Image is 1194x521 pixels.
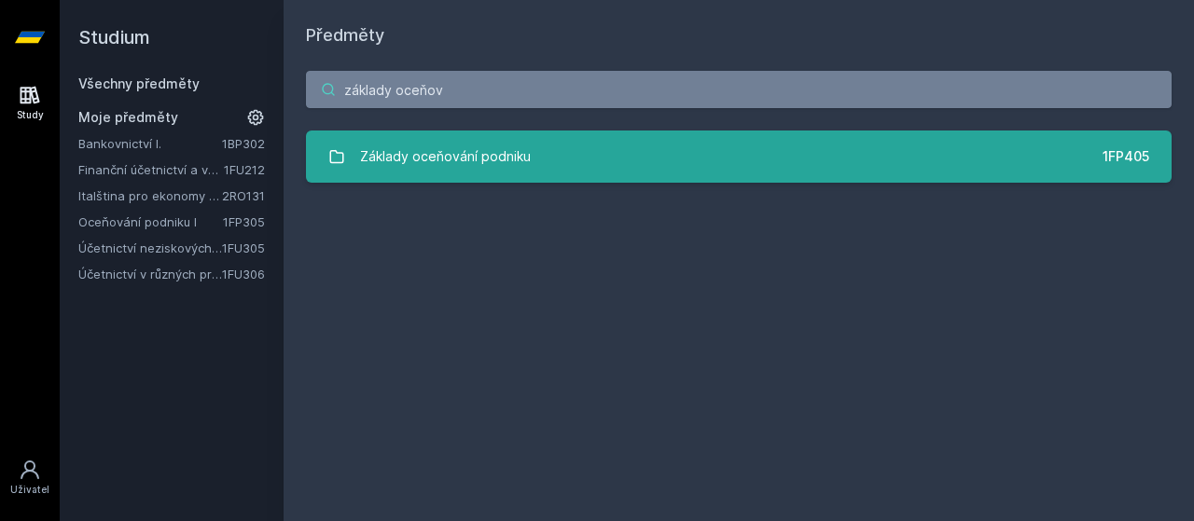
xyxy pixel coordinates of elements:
input: Název nebo ident předmětu… [306,71,1172,108]
a: Bankovnictví I. [78,134,222,153]
a: Study [4,75,56,131]
div: 1FP405 [1103,147,1149,166]
a: Základy oceňování podniku 1FP405 [306,130,1172,183]
a: Uživatel [4,449,56,506]
div: Uživatel [10,483,49,497]
a: Finanční účetnictví a výkaznictví podle Mezinárodních standardů účetního výkaznictví (IFRS) [78,160,224,179]
a: 1FU305 [222,240,265,255]
a: 1FU212 [224,162,265,177]
span: Moje předměty [78,108,178,127]
a: 1BP302 [222,136,265,151]
a: 2RO131 [222,188,265,203]
a: 1FU306 [222,267,265,281]
h1: Předměty [306,22,1172,48]
a: Účetnictví v různých právních formách podnikání [78,265,222,283]
a: Oceňování podniku I [78,213,223,231]
a: 1FP305 [223,214,265,229]
div: Základy oceňování podniku [360,138,531,175]
div: Study [17,108,44,122]
a: Italština pro ekonomy - základní úroveň 1 (A0/A1) [78,186,222,205]
a: Účetnictví neziskových organizací [78,239,222,257]
a: Všechny předměty [78,75,200,91]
